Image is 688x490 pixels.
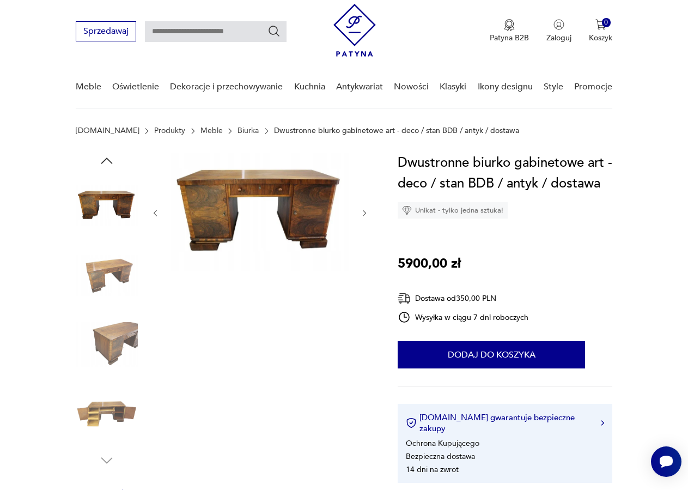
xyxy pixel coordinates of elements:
img: Ikona medalu [504,19,515,31]
a: Dekoracje i przechowywanie [170,66,283,108]
img: Zdjęcie produktu Dwustronne biurko gabinetowe art - deco / stan BDB / antyk / dostawa [76,244,138,306]
img: Zdjęcie produktu Dwustronne biurko gabinetowe art - deco / stan BDB / antyk / dostawa [76,383,138,445]
img: Zdjęcie produktu Dwustronne biurko gabinetowe art - deco / stan BDB / antyk / dostawa [171,153,349,271]
a: Meble [200,126,223,135]
img: Ikona dostawy [398,292,411,305]
div: Unikat - tylko jedna sztuka! [398,202,508,219]
p: Dwustronne biurko gabinetowe art - deco / stan BDB / antyk / dostawa [274,126,519,135]
div: Wysyłka w ciągu 7 dni roboczych [398,311,528,324]
img: Zdjęcie produktu Dwustronne biurko gabinetowe art - deco / stan BDB / antyk / dostawa [76,174,138,237]
a: Ikony designu [478,66,533,108]
a: Produkty [154,126,185,135]
li: 14 dni na zwrot [406,464,459,475]
a: Oświetlenie [112,66,159,108]
p: 5900,00 zł [398,253,461,274]
img: Ikonka użytkownika [553,19,564,30]
img: Ikona certyfikatu [406,418,417,428]
h1: Dwustronne biurko gabinetowe art - deco / stan BDB / antyk / dostawa [398,153,612,194]
a: [DOMAIN_NAME] [76,126,139,135]
button: Zaloguj [546,19,571,43]
a: Klasyki [440,66,466,108]
p: Koszyk [589,33,612,43]
img: Ikona diamentu [402,205,412,215]
a: Meble [76,66,101,108]
li: Ochrona Kupującego [406,438,479,449]
img: Ikona strzałki w prawo [601,420,604,426]
a: Style [544,66,563,108]
p: Patyna B2B [490,33,529,43]
iframe: Smartsupp widget button [651,446,681,477]
li: Bezpieczna dostawa [406,451,475,462]
img: Ikona koszyka [595,19,606,30]
button: Szukaj [267,25,281,38]
a: Ikona medaluPatyna B2B [490,19,529,43]
img: Patyna - sklep z meblami i dekoracjami vintage [333,4,376,57]
button: [DOMAIN_NAME] gwarantuje bezpieczne zakupy [406,412,604,434]
button: Dodaj do koszyka [398,341,585,368]
a: Kuchnia [294,66,325,108]
p: Zaloguj [546,33,571,43]
a: Biurka [238,126,259,135]
a: Antykwariat [336,66,383,108]
button: Sprzedawaj [76,21,136,41]
div: Dostawa od 350,00 PLN [398,292,528,305]
button: Patyna B2B [490,19,529,43]
img: Zdjęcie produktu Dwustronne biurko gabinetowe art - deco / stan BDB / antyk / dostawa [76,313,138,376]
a: Promocje [574,66,612,108]
a: Nowości [394,66,429,108]
a: Sprzedawaj [76,28,136,36]
button: 0Koszyk [589,19,612,43]
div: 0 [602,18,611,27]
